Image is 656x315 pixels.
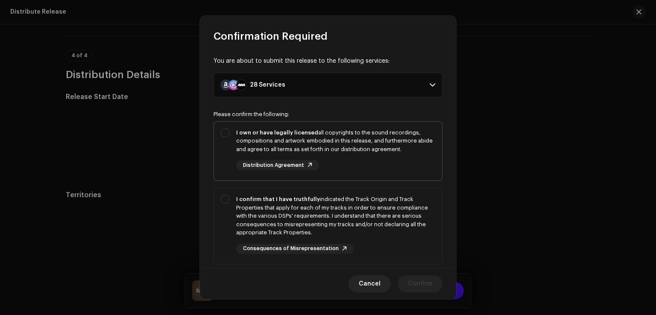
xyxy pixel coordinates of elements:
[250,82,285,88] div: 28 Services
[214,29,328,43] span: Confirmation Required
[359,275,381,292] span: Cancel
[348,275,391,292] button: Cancel
[214,121,442,181] p-togglebutton: I own or have legally licensedall copyrights to the sound recordings, compositions and artwork em...
[236,196,320,202] strong: I confirm that I have truthfully
[236,128,435,154] div: all copyrights to the sound recordings, compositions and artwork embodied in this release, and fu...
[214,188,442,265] p-togglebutton: I confirm that I have truthfullyindicated the Track Origin and Track Properties that apply for ea...
[243,246,339,251] span: Consequences of Misrepresentation
[214,57,442,66] div: You are about to submit this release to the following services:
[398,275,442,292] button: Confirm
[214,73,442,97] p-accordion-header: 28 Services
[243,163,304,168] span: Distribution Agreement
[214,111,442,118] div: Please confirm the following:
[236,130,318,135] strong: I own or have legally licensed
[408,275,432,292] span: Confirm
[236,195,435,237] div: indicated the Track Origin and Track Properties that apply for each of my tracks in order to ensu...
